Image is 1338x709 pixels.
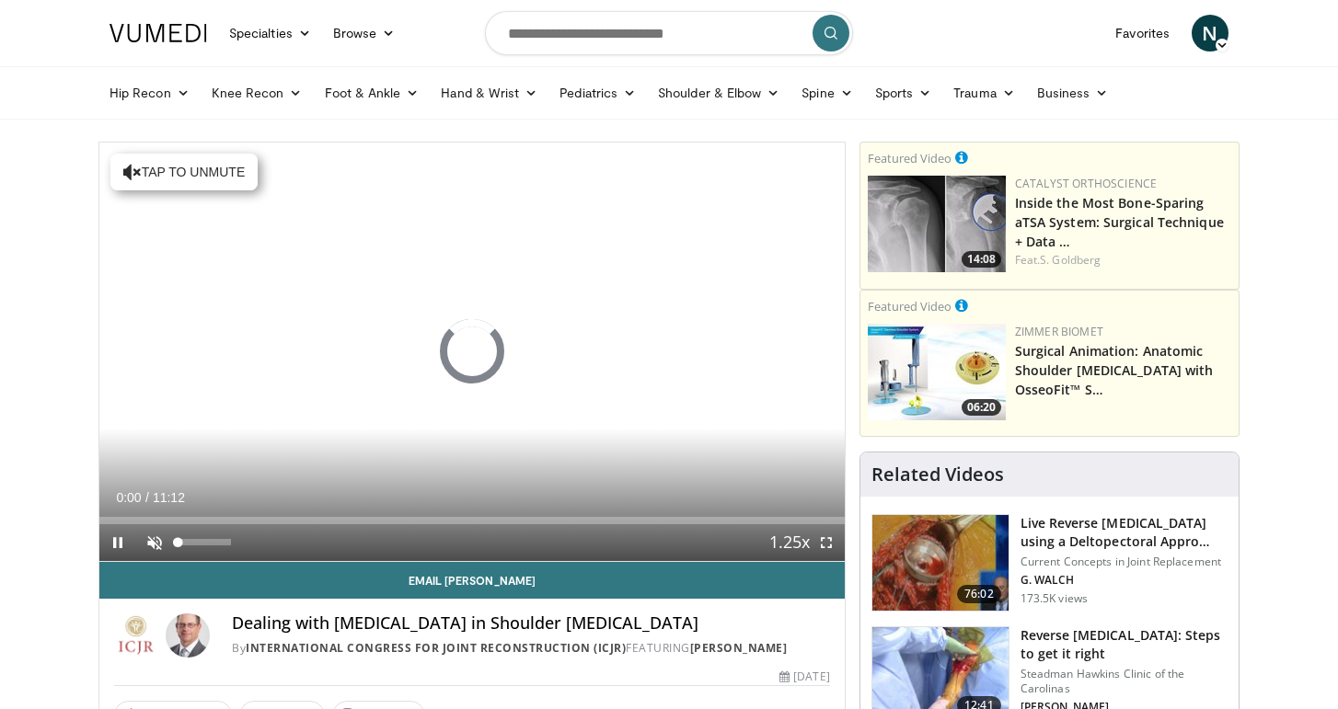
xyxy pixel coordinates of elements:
a: Specialties [218,15,322,51]
a: Knee Recon [201,74,314,111]
a: Inside the Most Bone-Sparing aTSA System: Surgical Technique + Data … [1015,194,1224,250]
a: Surgical Animation: Anatomic Shoulder [MEDICAL_DATA] with OsseoFit™ S… [1015,342,1214,398]
a: 06:20 [868,324,1006,420]
a: 14:08 [868,176,1006,272]
button: Tap to unmute [110,154,258,190]
a: Business [1026,74,1120,111]
span: 06:20 [962,399,1001,416]
a: Hand & Wrist [430,74,548,111]
h4: Related Videos [871,463,1004,486]
a: Hip Recon [98,74,201,111]
button: Pause [99,524,136,561]
a: [PERSON_NAME] [690,640,788,656]
div: Feat. [1015,252,1231,269]
a: Email [PERSON_NAME] [99,562,845,599]
a: Sports [864,74,943,111]
small: Featured Video [868,298,952,314]
p: Current Concepts in Joint Replacement [1021,555,1228,569]
button: Fullscreen [808,524,845,561]
img: Avatar [166,613,210,658]
div: By FEATURING [232,640,830,657]
img: 9f15458b-d013-4cfd-976d-a83a3859932f.150x105_q85_crop-smart_upscale.jpg [868,176,1006,272]
input: Search topics, interventions [485,11,853,55]
video-js: Video Player [99,143,845,562]
a: Favorites [1104,15,1181,51]
a: Catalyst OrthoScience [1015,176,1158,191]
span: / [145,490,149,505]
h3: Reverse [MEDICAL_DATA]: Steps to get it right [1021,626,1228,663]
img: VuMedi Logo [110,24,207,42]
small: Featured Video [868,150,952,166]
a: International Congress for Joint Reconstruction (ICJR) [246,640,626,656]
a: Browse [322,15,407,51]
a: Zimmer Biomet [1015,324,1103,339]
span: 11:12 [153,490,185,505]
a: S. Goldberg [1040,252,1101,268]
p: Steadman Hawkins Clinic of the Carolinas [1021,667,1228,696]
button: Playback Rate [771,524,808,561]
a: Foot & Ankle [314,74,431,111]
p: G. WALCH [1021,573,1228,588]
h3: Live Reverse [MEDICAL_DATA] using a Deltopectoral Appro… [1021,514,1228,551]
div: Volume Level [178,539,230,545]
button: Unmute [136,524,173,561]
a: N [1192,15,1228,51]
a: Trauma [942,74,1026,111]
a: Spine [790,74,863,111]
div: [DATE] [779,669,829,685]
a: Shoulder & Elbow [647,74,790,111]
img: 84e7f812-2061-4fff-86f6-cdff29f66ef4.150x105_q85_crop-smart_upscale.jpg [868,324,1006,420]
div: Progress Bar [99,517,845,524]
img: 684033_3.png.150x105_q85_crop-smart_upscale.jpg [872,515,1009,611]
img: International Congress for Joint Reconstruction (ICJR) [114,613,158,658]
span: 0:00 [116,490,141,505]
a: Pediatrics [548,74,647,111]
span: 14:08 [962,251,1001,268]
a: 76:02 Live Reverse [MEDICAL_DATA] using a Deltopectoral Appro… Current Concepts in Joint Replacem... [871,514,1228,612]
h4: Dealing with [MEDICAL_DATA] in Shoulder [MEDICAL_DATA] [232,613,830,634]
p: 173.5K views [1021,591,1088,606]
span: 76:02 [957,585,1001,603]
